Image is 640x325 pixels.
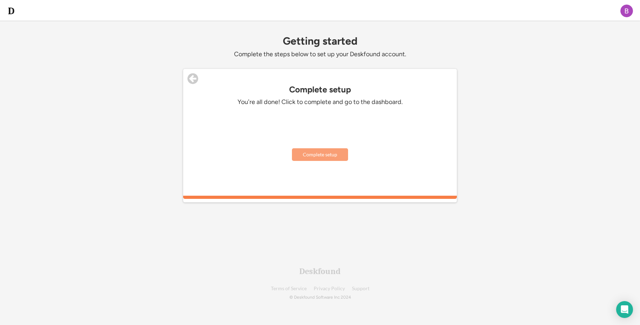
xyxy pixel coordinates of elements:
div: Getting started [183,35,457,47]
a: Privacy Policy [314,286,345,291]
a: Support [352,286,369,291]
div: Deskfound [299,267,341,275]
div: You're all done! Click to complete and go to the dashboard. [215,98,425,106]
div: 100% [185,196,455,199]
img: ACg8ocIRg7V72OM2HFrtDK5kYe-5yFZ3WoT7YxD7aMhmqe4uCPb1ug=s96-c [620,5,633,17]
a: Terms of Service [271,286,307,291]
div: Open Intercom Messenger [616,301,633,318]
div: Complete the steps below to set up your Deskfound account. [183,50,457,58]
button: Complete setup [292,148,348,161]
img: d-whitebg.png [7,7,15,15]
div: Complete setup [183,85,457,95]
